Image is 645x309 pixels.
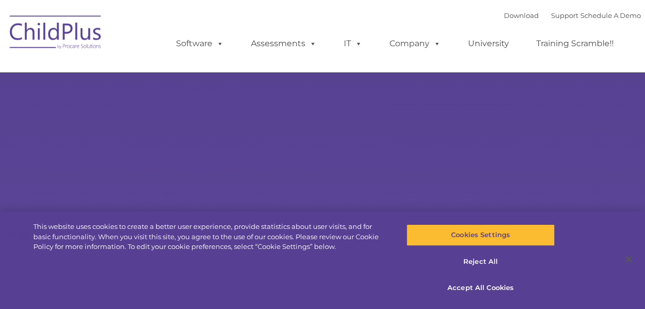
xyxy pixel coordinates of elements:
[526,33,624,54] a: Training Scramble!!
[617,248,640,271] button: Close
[551,11,578,20] a: Support
[504,11,641,20] font: |
[33,222,387,252] div: This website uses cookies to create a better user experience, provide statistics about user visit...
[406,224,555,246] button: Cookies Settings
[5,8,107,60] img: ChildPlus by Procare Solutions
[504,11,539,20] a: Download
[406,251,555,273] button: Reject All
[379,33,451,54] a: Company
[241,33,327,54] a: Assessments
[334,33,373,54] a: IT
[580,11,641,20] a: Schedule A Demo
[166,33,234,54] a: Software
[406,277,555,299] button: Accept All Cookies
[458,33,519,54] a: University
